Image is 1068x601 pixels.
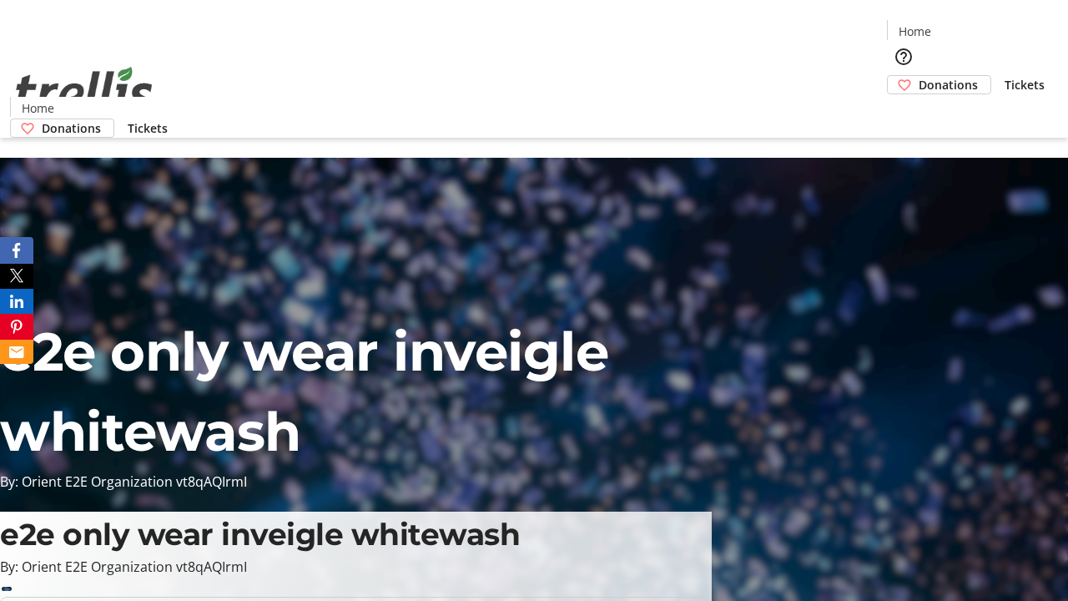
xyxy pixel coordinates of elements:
[22,99,54,117] span: Home
[11,99,64,117] a: Home
[10,48,159,132] img: Orient E2E Organization vt8qAQIrmI's Logo
[888,23,941,40] a: Home
[887,40,920,73] button: Help
[991,76,1058,93] a: Tickets
[1005,76,1045,93] span: Tickets
[42,119,101,137] span: Donations
[919,76,978,93] span: Donations
[128,119,168,137] span: Tickets
[887,94,920,128] button: Cart
[899,23,931,40] span: Home
[10,119,114,138] a: Donations
[114,119,181,137] a: Tickets
[887,75,991,94] a: Donations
